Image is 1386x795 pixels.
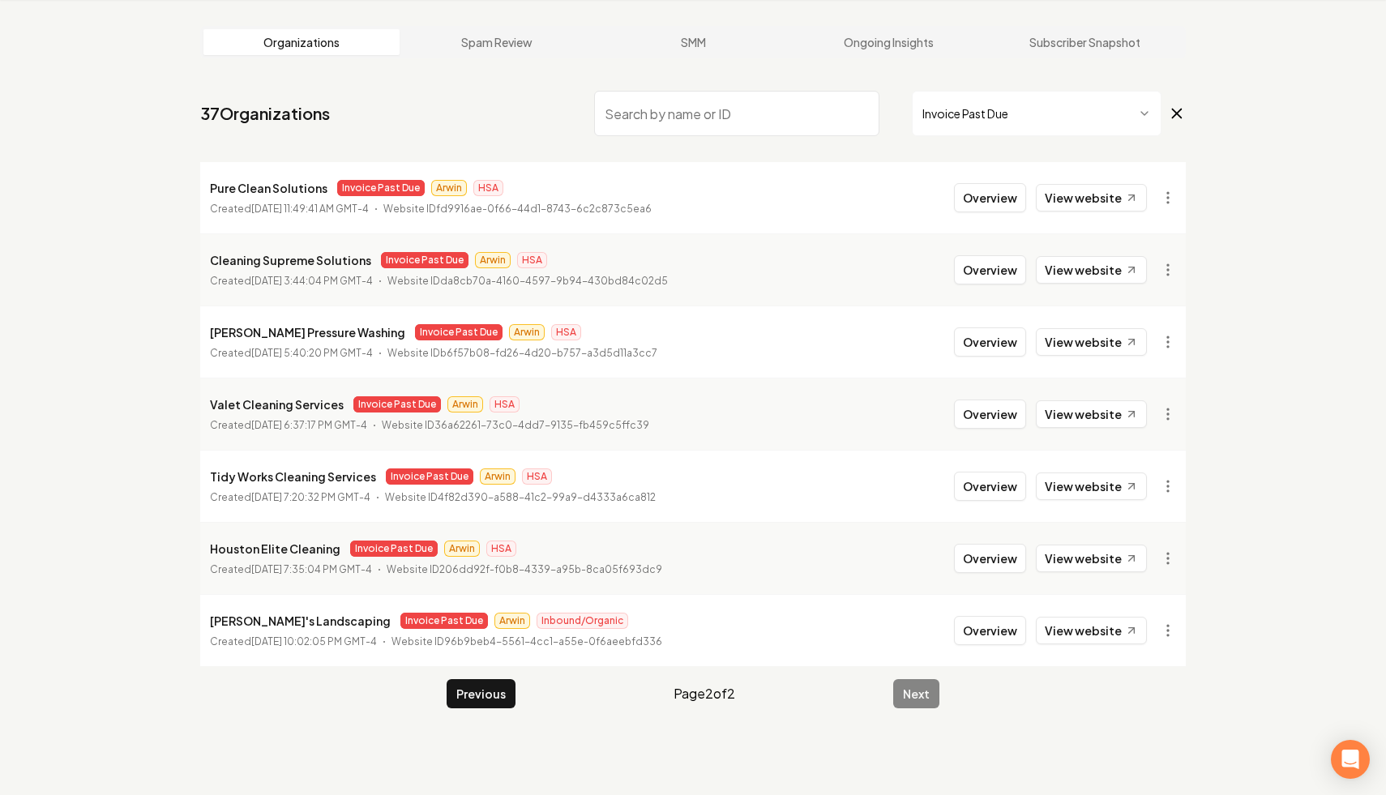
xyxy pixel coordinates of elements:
p: Website ID 4f82d390-a588-41c2-99a9-d4333a6ca812 [385,489,656,506]
p: Website ID b6f57b08-fd26-4d20-b757-a3d5d11a3cc7 [387,345,657,361]
time: [DATE] 5:40:20 PM GMT-4 [251,347,373,359]
time: [DATE] 6:37:17 PM GMT-4 [251,419,367,431]
button: Overview [954,544,1026,573]
span: HSA [473,180,503,196]
span: Arwin [494,613,530,629]
p: Website ID da8cb70a-4160-4597-9b94-430bd84c02d5 [387,273,668,289]
button: Overview [954,327,1026,357]
span: Invoice Past Due [353,396,441,412]
time: [DATE] 7:35:04 PM GMT-4 [251,563,372,575]
p: Created [210,345,373,361]
p: Created [210,489,370,506]
span: HSA [522,468,552,485]
input: Search by name or ID [594,91,879,136]
a: SMM [595,29,791,55]
span: Arwin [509,324,545,340]
span: Arwin [444,541,480,557]
a: View website [1036,184,1147,212]
button: Overview [954,616,1026,645]
span: HSA [490,396,520,412]
p: Created [210,562,372,578]
span: HSA [486,541,516,557]
a: View website [1036,256,1147,284]
button: Overview [954,183,1026,212]
span: Invoice Past Due [381,252,468,268]
a: View website [1036,617,1147,644]
p: Pure Clean Solutions [210,178,327,198]
span: Invoice Past Due [337,180,425,196]
p: Valet Cleaning Services [210,395,344,414]
p: Created [210,634,377,650]
p: [PERSON_NAME]'s Landscaping [210,611,391,630]
time: [DATE] 11:49:41 AM GMT-4 [251,203,369,215]
p: [PERSON_NAME] Pressure Washing [210,323,405,342]
div: Open Intercom Messenger [1331,740,1370,779]
span: Arwin [431,180,467,196]
span: Invoice Past Due [415,324,503,340]
p: Houston Elite Cleaning [210,539,340,558]
span: Invoice Past Due [400,613,488,629]
a: View website [1036,328,1147,356]
button: Overview [954,472,1026,501]
a: Ongoing Insights [791,29,987,55]
time: [DATE] 7:20:32 PM GMT-4 [251,491,370,503]
button: Overview [954,400,1026,429]
a: View website [1036,400,1147,428]
p: Created [210,417,367,434]
p: Website ID fd9916ae-0f66-44d1-8743-6c2c873c5ea6 [383,201,652,217]
span: Arwin [447,396,483,412]
p: Created [210,201,369,217]
a: Spam Review [400,29,596,55]
span: Page 2 of 2 [674,684,735,703]
a: View website [1036,545,1147,572]
span: Arwin [475,252,511,268]
a: Subscriber Snapshot [986,29,1183,55]
p: Created [210,273,373,289]
span: HSA [517,252,547,268]
p: Website ID 206dd92f-f0b8-4339-a95b-8ca05f693dc9 [387,562,662,578]
p: Website ID 96b9beb4-5561-4cc1-a55e-0f6aeebfd336 [391,634,662,650]
p: Tidy Works Cleaning Services [210,467,376,486]
a: Organizations [203,29,400,55]
span: Invoice Past Due [386,468,473,485]
a: View website [1036,472,1147,500]
time: [DATE] 10:02:05 PM GMT-4 [251,635,377,648]
button: Overview [954,255,1026,284]
span: HSA [551,324,581,340]
span: Inbound/Organic [537,613,628,629]
a: 37Organizations [200,102,330,125]
span: Invoice Past Due [350,541,438,557]
p: Website ID 36a62261-73c0-4dd7-9135-fb459c5ffc39 [382,417,649,434]
span: Arwin [480,468,515,485]
p: Cleaning Supreme Solutions [210,250,371,270]
time: [DATE] 3:44:04 PM GMT-4 [251,275,373,287]
button: Previous [447,679,515,708]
